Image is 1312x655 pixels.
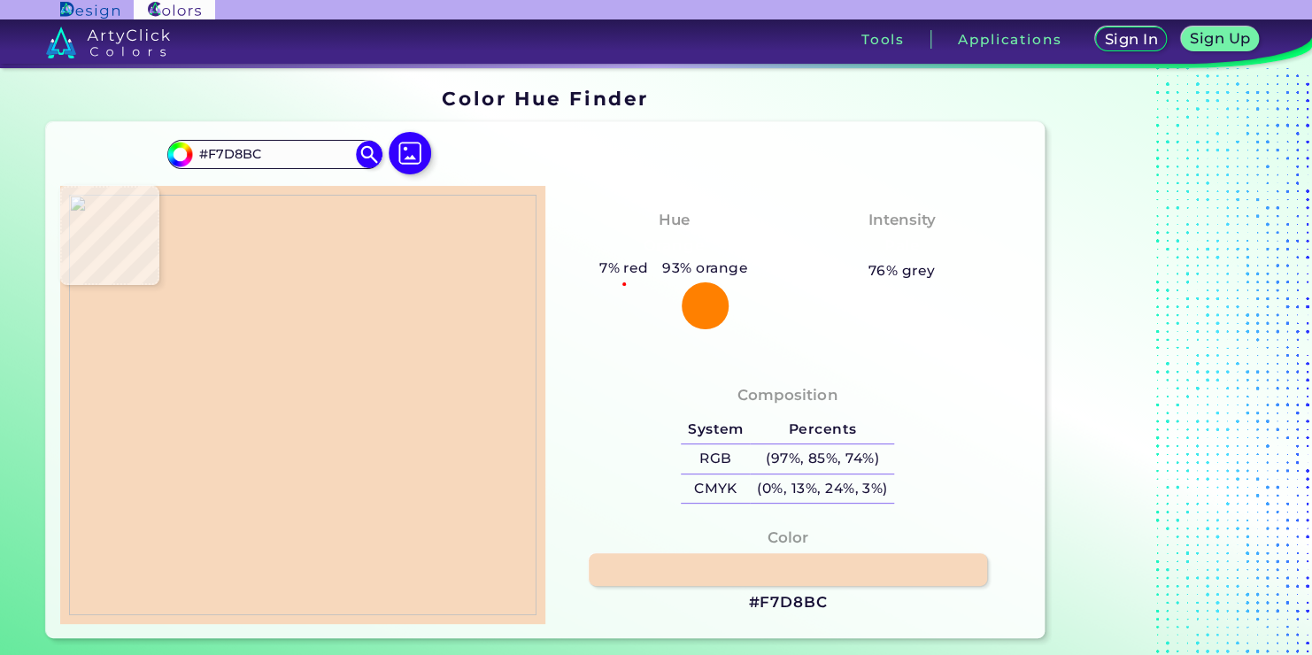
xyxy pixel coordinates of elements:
h3: #F7D8BC [748,592,827,613]
h5: CMYK [681,474,750,504]
img: ArtyClick Design logo [60,2,120,19]
h5: System [681,415,750,444]
img: logo_artyclick_colors_white.svg [46,27,171,58]
a: Sign In [1099,28,1164,50]
h3: Applications [958,33,1061,46]
h3: Orange [636,235,712,257]
h1: Color Hue Finder [442,85,648,112]
h5: (97%, 85%, 74%) [750,444,894,474]
h5: Sign In [1107,33,1155,46]
h4: Color [768,525,808,551]
img: icon search [356,141,382,167]
h5: 76% grey [868,259,936,282]
h5: RGB [681,444,750,474]
h5: (0%, 13%, 24%, 3%) [750,474,894,504]
a: Sign Up [1185,28,1256,50]
h5: Percents [750,415,894,444]
h4: Composition [737,382,837,408]
h5: Sign Up [1192,32,1247,45]
input: type color.. [192,143,357,166]
h3: Tools [861,33,905,46]
h5: 93% orange [655,257,754,280]
h4: Hue [658,207,689,233]
img: 8cd6a632-499b-4ae8-be94-12d01bdcfe74 [69,195,536,614]
h4: Intensity [868,207,936,233]
h3: Pale [876,235,927,257]
h5: 7% red [592,257,655,280]
img: icon picture [389,132,431,174]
